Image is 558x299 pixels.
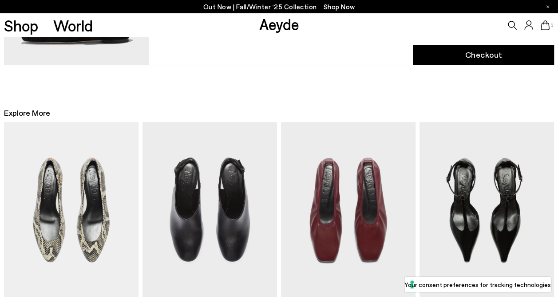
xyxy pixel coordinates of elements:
[53,18,93,33] a: World
[404,277,551,292] button: Your consent preferences for tracking technologies
[4,18,38,33] a: Shop
[324,3,355,11] span: Navigate to /collections/new-in
[281,122,416,297] img: Descriptive text
[259,15,299,33] a: Aeyde
[413,26,554,39] div: Duties included, Sales Tax applies and is shown at checkout.
[550,23,554,28] span: 1
[404,280,551,289] label: Your consent preferences for tracking technologies
[203,1,355,12] p: Out Now | Fall/Winter ‘25 Collection
[4,122,139,297] img: Descriptive text
[541,20,550,30] a: 1
[413,45,554,65] a: Checkout
[142,122,277,297] img: Descriptive text
[419,122,554,297] img: Descriptive text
